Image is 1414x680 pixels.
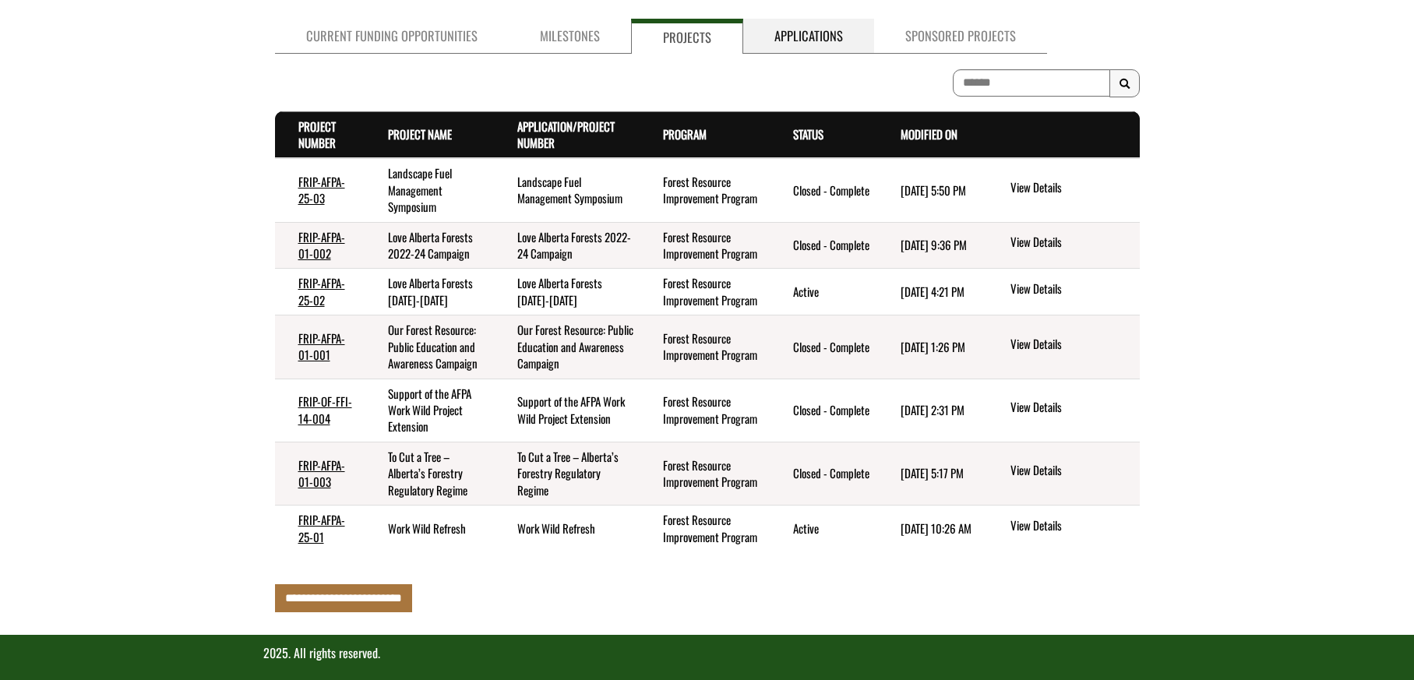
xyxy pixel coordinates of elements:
[298,329,345,363] a: FRIP-AFPA-01-001
[1010,280,1133,299] a: View details
[663,125,707,143] a: Program
[901,181,966,199] time: [DATE] 5:50 PM
[275,269,365,315] td: FRIP-AFPA-25-02
[494,315,640,379] td: Our Forest Resource: Public Education and Awareness Campaign
[494,442,640,505] td: To Cut a Tree – Alberta’s Forestry Regulatory Regime
[365,379,494,442] td: Support of the AFPA Work Wild Project Extension
[1010,336,1133,354] a: View details
[365,269,494,315] td: Love Alberta Forests 2025-2030
[640,442,769,505] td: Forest Resource Improvement Program
[877,506,986,551] td: 5/6/2025 10:26 AM
[877,315,986,379] td: 5/7/2025 1:26 PM
[1010,234,1133,252] a: View details
[275,222,365,269] td: FRIP-AFPA-01-002
[1010,399,1133,418] a: View details
[877,269,986,315] td: 4/17/2025 4:21 PM
[901,283,964,300] time: [DATE] 4:21 PM
[494,269,640,315] td: Love Alberta Forests 2025-2030
[901,125,957,143] a: Modified On
[365,315,494,379] td: Our Forest Resource: Public Education and Awareness Campaign
[640,506,769,551] td: Forest Resource Improvement Program
[365,158,494,222] td: Landscape Fuel Management Symposium
[770,379,877,442] td: Closed - Complete
[275,315,365,379] td: FRIP-AFPA-01-001
[1010,179,1133,198] a: View details
[288,643,380,662] span: . All rights reserved.
[298,274,345,308] a: FRIP-AFPA-25-02
[877,158,986,222] td: 7/14/2025 5:50 PM
[985,315,1139,379] td: action menu
[953,69,1110,97] input: To search on partial text, use the asterisk (*) wildcard character.
[298,228,345,262] a: FRIP-AFPA-01-002
[1109,69,1140,97] button: Search Results
[275,379,365,442] td: FRIP-OF-FFI-14-004
[494,379,640,442] td: Support of the AFPA Work Wild Project Extension
[509,19,631,54] a: Milestones
[275,442,365,505] td: FRIP-AFPA-01-003
[985,222,1139,269] td: action menu
[275,19,509,54] a: Current Funding Opportunities
[743,19,874,54] a: Applications
[298,456,345,490] a: FRIP-AFPA-01-003
[793,125,823,143] a: Status
[877,379,986,442] td: 2/23/2024 2:31 PM
[877,222,986,269] td: 5/15/2025 9:36 PM
[275,506,365,551] td: FRIP-AFPA-25-01
[901,338,965,355] time: [DATE] 1:26 PM
[985,158,1139,222] td: action menu
[263,644,1151,662] p: 2025
[901,236,967,253] time: [DATE] 9:36 PM
[640,269,769,315] td: Forest Resource Improvement Program
[770,315,877,379] td: Closed - Complete
[985,506,1139,551] td: action menu
[298,173,345,206] a: FRIP-AFPA-25-03
[494,158,640,222] td: Landscape Fuel Management Symposium
[640,315,769,379] td: Forest Resource Improvement Program
[1010,517,1133,536] a: View details
[770,269,877,315] td: Active
[365,442,494,505] td: To Cut a Tree – Alberta’s Forestry Regulatory Regime
[640,222,769,269] td: Forest Resource Improvement Program
[298,511,345,544] a: FRIP-AFPA-25-01
[517,118,615,151] a: Application/Project Number
[365,506,494,551] td: Work Wild Refresh
[640,158,769,222] td: Forest Resource Improvement Program
[388,125,452,143] a: Project Name
[298,393,352,426] a: FRIP-OF-FFI-14-004
[985,442,1139,505] td: action menu
[985,111,1139,158] th: Actions
[901,401,964,418] time: [DATE] 2:31 PM
[494,222,640,269] td: Love Alberta Forests 2022-24 Campaign
[1010,462,1133,481] a: View details
[298,118,336,151] a: Project Number
[631,19,743,54] a: Projects
[494,506,640,551] td: Work Wild Refresh
[874,19,1047,54] a: Sponsored Projects
[770,158,877,222] td: Closed - Complete
[985,379,1139,442] td: action menu
[901,520,971,537] time: [DATE] 10:26 AM
[985,269,1139,315] td: action menu
[770,442,877,505] td: Closed - Complete
[365,222,494,269] td: Love Alberta Forests 2022-24 Campaign
[770,506,877,551] td: Active
[640,379,769,442] td: Forest Resource Improvement Program
[877,442,986,505] td: 7/14/2025 5:17 PM
[770,222,877,269] td: Closed - Complete
[275,158,365,222] td: FRIP-AFPA-25-03
[901,464,964,481] time: [DATE] 5:17 PM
